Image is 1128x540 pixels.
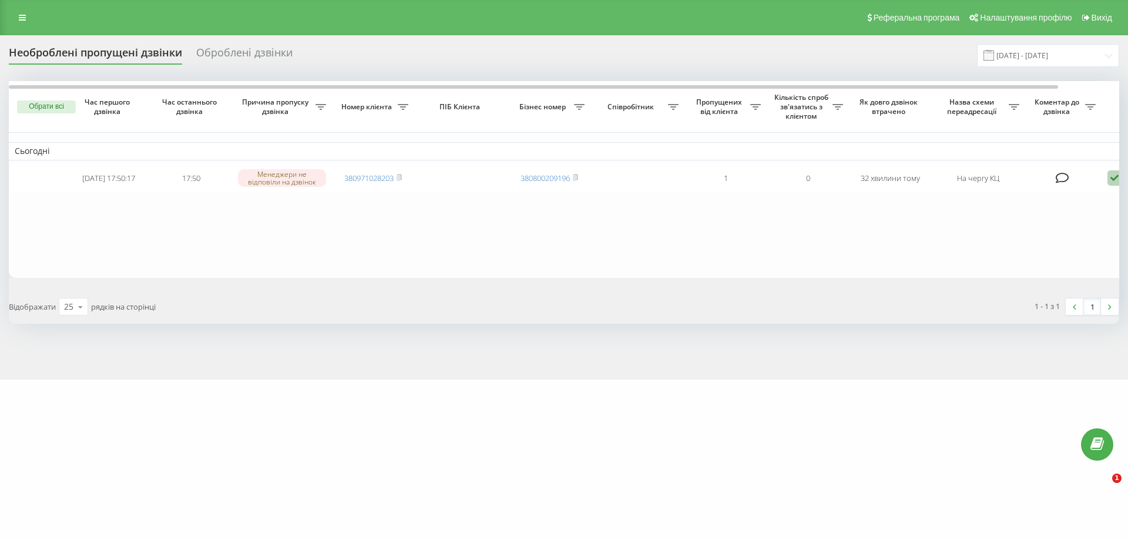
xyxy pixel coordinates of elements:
[849,163,931,194] td: 32 хвилини тому
[17,100,76,113] button: Обрати всі
[514,102,574,112] span: Бізнес номер
[684,163,767,194] td: 1
[767,163,849,194] td: 0
[596,102,668,112] span: Співробітник
[1035,300,1060,312] div: 1 - 1 з 1
[9,46,182,65] div: Необроблені пропущені дзвінки
[77,98,140,116] span: Час першого дзвінка
[1031,98,1085,116] span: Коментар до дзвінка
[64,301,73,313] div: 25
[690,98,750,116] span: Пропущених від клієнта
[338,102,398,112] span: Номер клієнта
[1088,474,1116,502] iframe: Intercom live chat
[521,173,570,183] a: 380800209196
[773,93,832,120] span: Кількість спроб зв'язатись з клієнтом
[91,301,156,312] span: рядків на сторінці
[68,163,150,194] td: [DATE] 17:50:17
[931,163,1025,194] td: На чергу КЦ
[1092,13,1112,22] span: Вихід
[980,13,1072,22] span: Налаштування профілю
[9,301,56,312] span: Відображати
[238,169,326,187] div: Менеджери не відповіли на дзвінок
[1083,298,1101,315] a: 1
[238,98,315,116] span: Причина пропуску дзвінка
[424,102,498,112] span: ПІБ Клієнта
[159,98,223,116] span: Час останнього дзвінка
[150,163,232,194] td: 17:50
[1112,474,1122,483] span: 1
[874,13,960,22] span: Реферальна програма
[858,98,922,116] span: Як довго дзвінок втрачено
[937,98,1009,116] span: Назва схеми переадресації
[196,46,293,65] div: Оброблені дзвінки
[344,173,394,183] a: 380971028203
